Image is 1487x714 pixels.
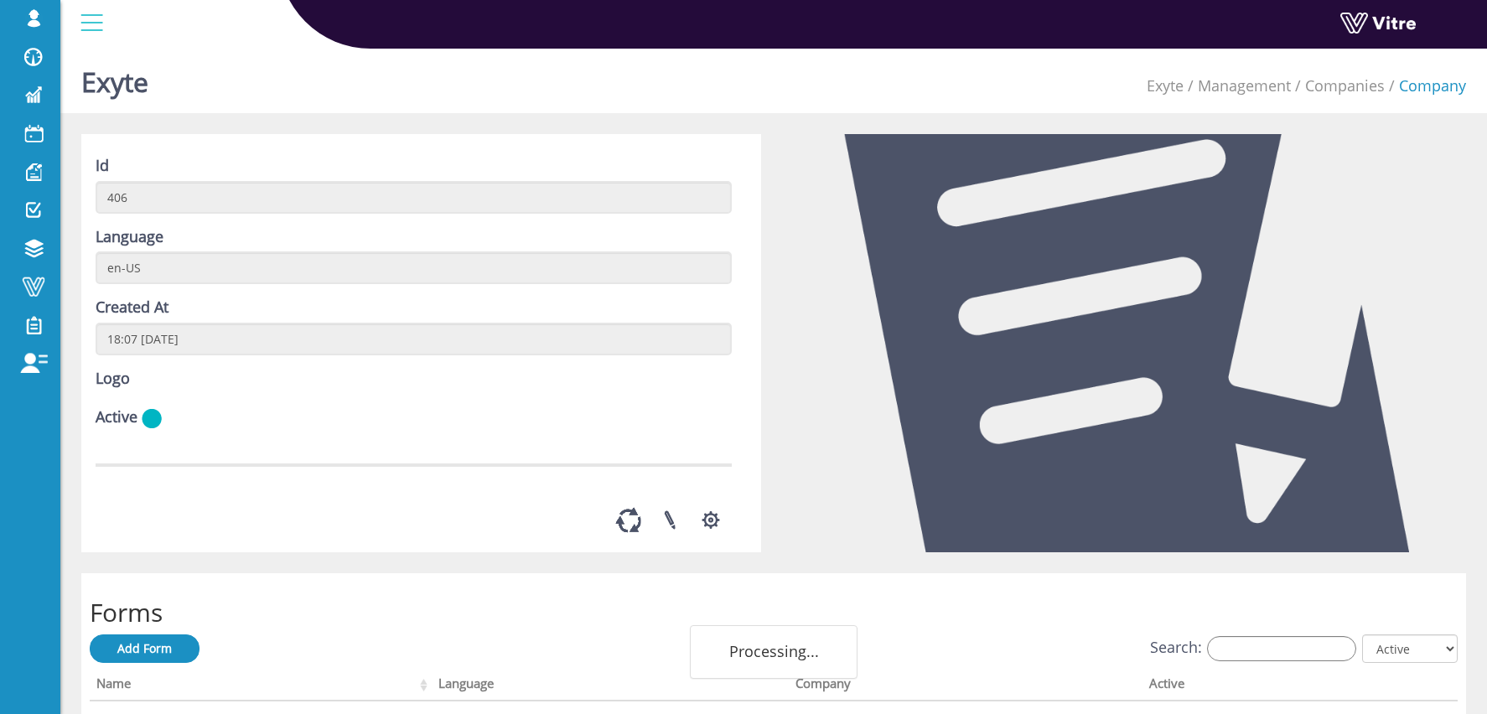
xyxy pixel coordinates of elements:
[1305,75,1385,96] a: Companies
[90,598,1458,626] h2: Forms
[1150,636,1356,661] label: Search:
[432,670,790,702] th: Language
[1142,670,1389,702] th: Active
[96,406,137,428] label: Active
[1184,75,1291,97] li: Management
[90,670,432,702] th: Name
[96,368,130,390] label: Logo
[117,640,172,656] span: Add Form
[81,42,148,113] h1: Exyte
[96,297,168,318] label: Created At
[142,408,162,429] img: yes
[96,226,163,248] label: Language
[789,670,1142,702] th: Company
[90,634,199,663] a: Add Form
[1147,75,1184,96] a: Exyte
[1385,75,1466,97] li: Company
[690,625,857,679] div: Processing...
[96,155,109,177] label: Id
[1207,636,1356,661] input: Search:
